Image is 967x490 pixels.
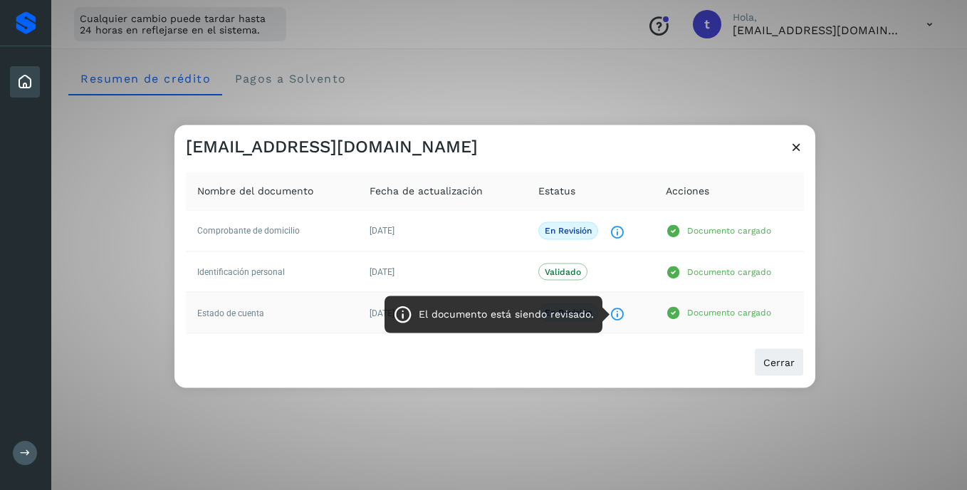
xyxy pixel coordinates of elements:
[754,348,804,377] button: Cerrar
[197,267,285,277] span: Identificación personal
[687,266,771,276] p: Documento cargado
[197,184,313,199] span: Nombre del documento
[687,226,771,236] p: Documento cargado
[538,184,575,199] span: Estatus
[197,226,300,236] span: Comprobante de domicilio
[370,267,394,277] span: [DATE]
[197,308,264,318] span: Estado de cuenta
[370,226,394,236] span: [DATE]
[186,137,478,157] h3: [EMAIL_ADDRESS][DOMAIN_NAME]
[545,226,592,236] p: En revisión
[10,66,40,98] div: Inicio
[370,184,483,199] span: Fecha de actualización
[687,308,771,318] p: Documento cargado
[419,308,594,320] p: El documento está siendo revisado.
[666,184,709,199] span: Acciones
[370,308,394,318] span: [DATE]
[763,358,795,367] span: Cerrar
[545,266,581,276] p: Validado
